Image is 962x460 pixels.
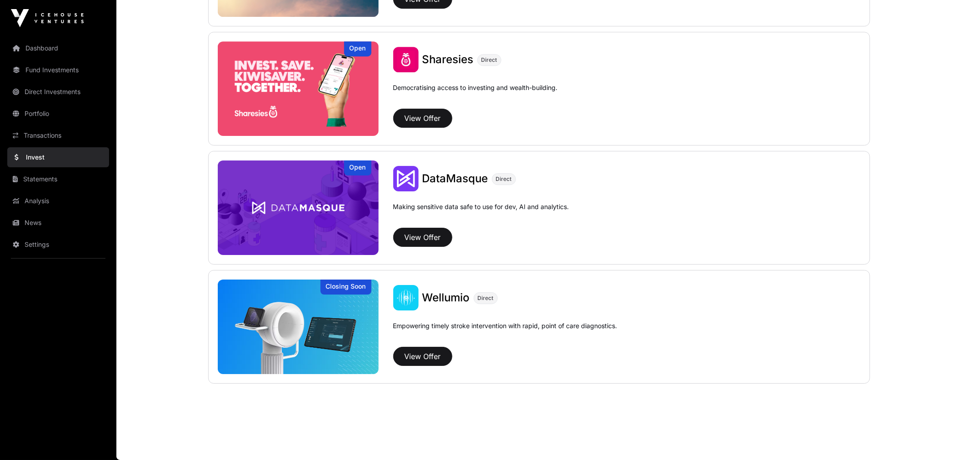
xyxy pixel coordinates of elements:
a: Settings [7,235,109,255]
img: Wellumio [218,280,379,374]
span: Direct [478,295,494,302]
a: Sharesies [422,52,474,67]
a: News [7,213,109,233]
button: View Offer [393,109,452,128]
span: DataMasque [422,172,488,185]
div: Open [344,160,371,175]
a: DataMasqueOpen [218,160,379,255]
iframe: Chat Widget [917,416,962,460]
img: Icehouse Ventures Logo [11,9,84,27]
img: Sharesies [218,41,379,136]
a: Wellumio [422,290,470,305]
a: Statements [7,169,109,189]
p: Empowering timely stroke intervention with rapid, point of care diagnostics. [393,321,617,343]
a: DataMasque [422,171,488,186]
div: Closing Soon [321,280,371,295]
p: Making sensitive data safe to use for dev, AI and analytics. [393,202,569,224]
a: WellumioClosing Soon [218,280,379,374]
img: Sharesies [393,47,419,72]
span: Direct [481,56,497,64]
button: View Offer [393,347,452,366]
span: Direct [496,175,512,183]
button: View Offer [393,228,452,247]
img: DataMasque [218,160,379,255]
a: Direct Investments [7,82,109,102]
p: Democratising access to investing and wealth-building. [393,83,558,105]
a: Dashboard [7,38,109,58]
img: Wellumio [393,285,419,310]
span: Sharesies [422,53,474,66]
a: SharesiesOpen [218,41,379,136]
span: Wellumio [422,291,470,304]
a: Portfolio [7,104,109,124]
a: Analysis [7,191,109,211]
img: DataMasque [393,166,419,191]
div: Open [344,41,371,56]
a: Fund Investments [7,60,109,80]
a: Transactions [7,125,109,145]
a: Invest [7,147,109,167]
